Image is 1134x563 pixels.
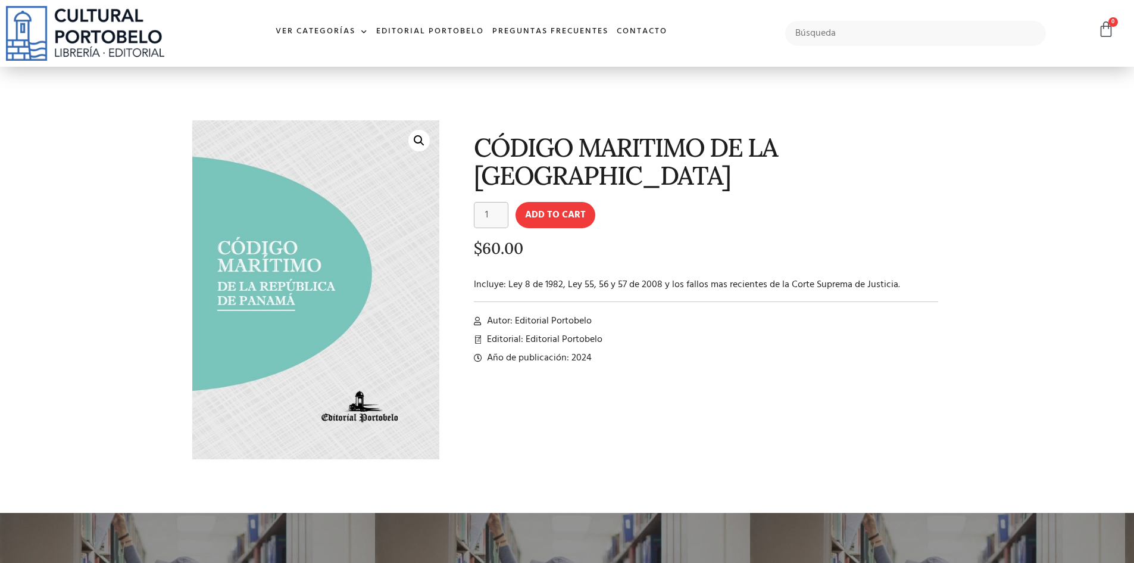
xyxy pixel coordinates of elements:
span: 0 [1108,17,1118,27]
span: $ [474,238,482,258]
span: Editorial: Editorial Portobelo [484,332,602,347]
a: Contacto [613,19,671,45]
bdi: 60.00 [474,238,523,258]
a: Editorial Portobelo [372,19,488,45]
a: 🔍 [408,130,430,151]
span: Autor: Editorial Portobelo [484,314,592,328]
a: 0 [1098,21,1114,38]
h1: CÓDIGO MARITIMO DE LA [GEOGRAPHIC_DATA] [474,133,939,190]
p: Incluye: Ley 8 de 1982, Ley 55, 56 y 57 de 2008 y los fallos mas recientes de la Corte Suprema de... [474,278,939,292]
a: Preguntas frecuentes [488,19,613,45]
input: Búsqueda [785,21,1046,46]
span: Año de publicación: 2024 [484,351,592,365]
button: Add to cart [516,202,595,228]
input: Product quantity [474,202,508,228]
a: Ver Categorías [271,19,372,45]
